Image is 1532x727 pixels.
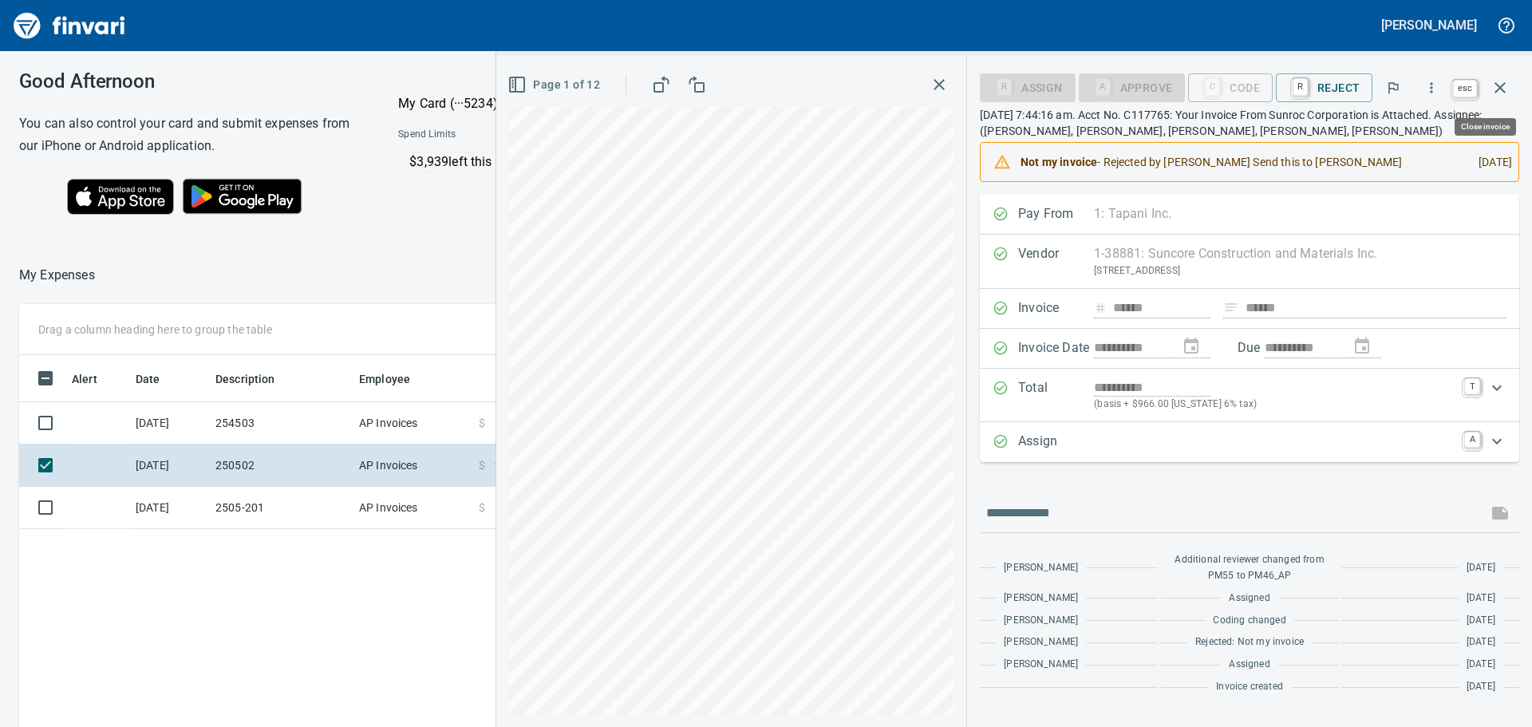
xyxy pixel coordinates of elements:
span: Assigned [1229,591,1269,606]
span: Page 1 of 12 [511,75,600,95]
a: esc [1453,80,1477,97]
p: My Expenses [19,266,95,285]
a: A [1464,432,1480,448]
div: - Rejected by [PERSON_NAME] Send this to [PERSON_NAME] [1021,148,1466,176]
span: [PERSON_NAME] [1004,591,1078,606]
span: Reject [1289,74,1360,101]
td: AP Invoices [353,402,472,444]
span: $ [479,500,485,516]
span: Invoice created [1216,679,1283,695]
span: [DATE] [1467,613,1495,629]
p: My Card (···5234) [398,94,518,113]
span: Employee [359,369,410,389]
div: Coding Required [1079,80,1186,93]
nav: breadcrumb [19,266,95,285]
span: Coding changed [1213,613,1285,629]
p: Drag a column heading here to group the table [38,322,272,338]
button: [PERSON_NAME] [1377,13,1481,38]
span: $ [479,415,485,431]
td: AP Invoices [353,444,472,487]
p: Online allowed [385,172,734,188]
span: Assigned [1229,657,1269,673]
p: (basis + $966.00 [US_STATE] 6% tax) [1094,397,1455,413]
span: Alert [72,369,97,389]
div: [DATE] [1466,148,1512,176]
p: Assign [1018,432,1094,452]
button: More [1414,70,1449,105]
a: T [1464,378,1480,394]
h6: You can also control your card and submit expenses from our iPhone or Android application. [19,113,358,157]
span: [DATE] [1467,634,1495,650]
span: 20,673.00 [495,457,546,473]
span: [PERSON_NAME] [1004,560,1078,576]
td: 2505-201 [209,487,353,529]
span: [PERSON_NAME] [1004,657,1078,673]
span: [DATE] [1467,657,1495,673]
span: [PERSON_NAME] [1004,613,1078,629]
span: Amount [484,369,546,389]
span: Additional reviewer changed from PM55 to PM46_AP [1169,552,1331,584]
span: Rejected: Not my invoice [1195,634,1304,650]
div: Code [1188,80,1273,93]
span: Description [215,369,275,389]
td: [DATE] [129,444,209,487]
p: [DATE] 7:44:16 am. Acct No. C117765: Your Invoice From Sunroc Corporation is Attached. Assignee: ... [980,107,1519,139]
span: Date [136,369,160,389]
img: Get it on Google Play [174,170,311,223]
td: 254503 [209,402,353,444]
a: R [1293,78,1308,96]
button: RReject [1276,73,1372,102]
strong: Not my invoice [1021,156,1097,168]
span: [DATE] [1467,679,1495,695]
td: [DATE] [129,487,209,529]
div: Expand [980,369,1519,422]
img: Finvari [10,6,129,45]
div: Assign [980,80,1075,93]
h3: Good Afternoon [19,70,358,93]
img: Download on the App Store [67,179,174,215]
div: Expand [980,422,1519,462]
button: Page 1 of 12 [504,70,606,100]
span: This records your message into the invoice and notifies anyone mentioned [1481,494,1519,532]
span: Description [215,369,296,389]
span: Employee [359,369,431,389]
p: $3,939 left this month [409,152,732,172]
span: [DATE] [1467,560,1495,576]
span: Spend Limits [398,127,594,143]
td: AP Invoices [353,487,472,529]
td: 250502 [209,444,353,487]
p: Total [1018,378,1094,413]
span: Alert [72,369,118,389]
span: Date [136,369,181,389]
h5: [PERSON_NAME] [1381,17,1477,34]
span: [DATE] [1467,591,1495,606]
td: [DATE] [129,402,209,444]
span: $ [479,457,485,473]
span: [PERSON_NAME] [1004,634,1078,650]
